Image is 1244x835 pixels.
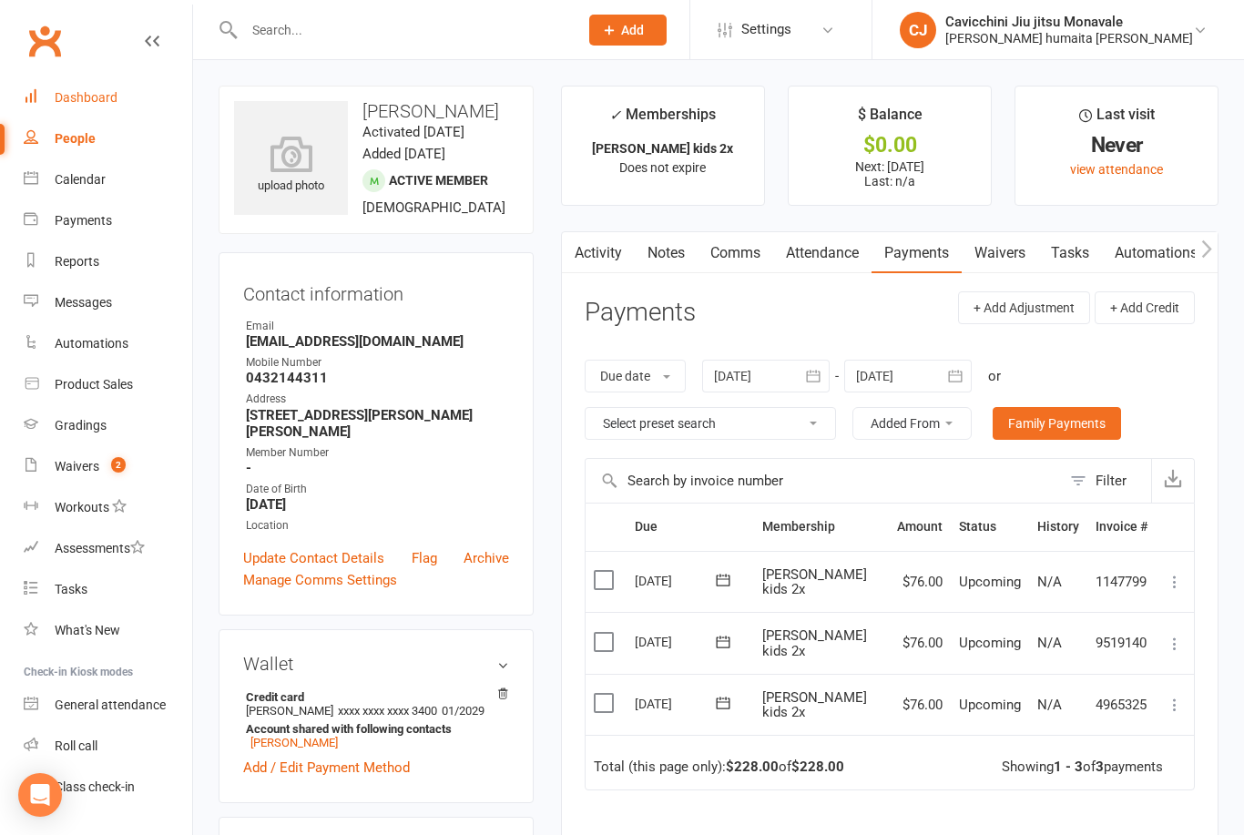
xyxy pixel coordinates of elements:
div: Reports [55,254,99,269]
strong: Credit card [246,690,500,704]
strong: 1 - 3 [1054,759,1083,775]
td: 9519140 [1087,612,1156,674]
input: Search... [239,17,566,43]
span: xxxx xxxx xxxx 3400 [338,704,437,718]
div: [DATE] [635,689,719,718]
a: Tasks [24,569,192,610]
div: $0.00 [805,136,974,155]
div: People [55,131,96,146]
a: Messages [24,282,192,323]
div: Gradings [55,418,107,433]
span: Upcoming [959,697,1021,713]
div: Showing of payments [1002,759,1163,775]
div: Email [246,318,509,335]
span: Upcoming [959,635,1021,651]
div: Payments [55,213,112,228]
input: Search by invoice number [586,459,1061,503]
strong: [EMAIL_ADDRESS][DOMAIN_NAME] [246,333,509,350]
span: N/A [1037,697,1062,713]
span: Does not expire [619,160,706,175]
a: Clubworx [22,18,67,64]
div: Cavicchini Jiu jitsu Monavale [945,14,1193,30]
span: N/A [1037,574,1062,590]
a: Assessments [24,528,192,569]
span: 01/2029 [442,704,484,718]
a: Class kiosk mode [24,767,192,808]
a: Tasks [1038,232,1102,274]
div: Open Intercom Messenger [18,773,62,817]
div: [PERSON_NAME] humaita [PERSON_NAME] [945,30,1193,46]
a: Comms [698,232,773,274]
strong: [PERSON_NAME] kids 2x [592,141,733,156]
i: ✓ [609,107,621,124]
span: N/A [1037,635,1062,651]
button: + Add Credit [1095,291,1195,324]
a: Archive [464,547,509,569]
a: Notes [635,232,698,274]
div: Dashboard [55,90,117,105]
strong: 3 [1096,759,1104,775]
a: Add / Edit Payment Method [243,757,410,779]
h3: Contact information [243,277,509,304]
td: $76.00 [889,674,951,736]
button: + Add Adjustment [958,291,1090,324]
a: Waivers 2 [24,446,192,487]
div: or [988,365,1001,387]
a: Workouts [24,487,192,528]
a: [PERSON_NAME] [250,736,338,749]
li: [PERSON_NAME] [243,687,509,752]
div: Roll call [55,738,97,753]
th: Invoice # [1087,504,1156,550]
a: Family Payments [993,407,1121,440]
div: Product Sales [55,377,133,392]
div: General attendance [55,698,166,712]
th: Membership [754,504,889,550]
div: Mobile Number [246,354,509,372]
h3: Payments [585,299,696,327]
a: Payments [24,200,192,241]
div: Automations [55,336,128,351]
span: [PERSON_NAME] kids 2x [762,566,867,598]
a: Automations [1102,232,1210,274]
span: Add [621,23,644,37]
time: Activated [DATE] [362,124,464,140]
a: Manage Comms Settings [243,569,397,591]
div: Last visit [1079,103,1155,136]
h3: [PERSON_NAME] [234,101,518,121]
p: Next: [DATE] Last: n/a [805,159,974,188]
div: Date of Birth [246,481,509,498]
div: Never [1032,136,1201,155]
h3: Wallet [243,654,509,674]
div: [DATE] [635,566,719,595]
th: History [1029,504,1087,550]
div: CJ [900,12,936,48]
div: Calendar [55,172,106,187]
span: Upcoming [959,574,1021,590]
div: $ Balance [858,103,923,136]
div: What's New [55,623,120,637]
th: Due [627,504,754,550]
a: Waivers [962,232,1038,274]
a: Update Contact Details [243,547,384,569]
a: Roll call [24,726,192,767]
strong: Account shared with following contacts [246,722,500,736]
button: Filter [1061,459,1151,503]
a: Payments [872,232,962,274]
strong: [DATE] [246,496,509,513]
div: Class check-in [55,779,135,794]
a: Gradings [24,405,192,446]
div: Assessments [55,541,145,555]
button: Added From [852,407,972,440]
strong: 0432144311 [246,370,509,386]
span: Settings [741,9,791,50]
a: Automations [24,323,192,364]
div: Tasks [55,582,87,596]
a: People [24,118,192,159]
div: Messages [55,295,112,310]
span: [DEMOGRAPHIC_DATA] [362,199,505,216]
a: Dashboard [24,77,192,118]
a: view attendance [1070,162,1163,177]
div: Address [246,391,509,408]
a: Attendance [773,232,872,274]
th: Amount [889,504,951,550]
